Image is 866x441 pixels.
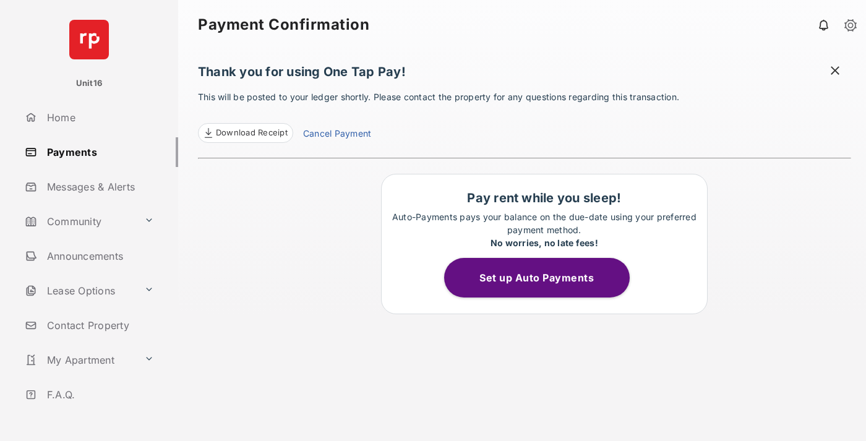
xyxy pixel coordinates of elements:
button: Set up Auto Payments [444,258,630,298]
div: No worries, no late fees! [388,236,701,249]
img: svg+xml;base64,PHN2ZyB4bWxucz0iaHR0cDovL3d3dy53My5vcmcvMjAwMC9zdmciIHdpZHRoPSI2NCIgaGVpZ2h0PSI2NC... [69,20,109,59]
h1: Pay rent while you sleep! [388,191,701,205]
span: Download Receipt [216,127,288,139]
a: Download Receipt [198,123,293,143]
a: Payments [20,137,178,167]
a: Home [20,103,178,132]
p: Unit16 [76,77,103,90]
a: Community [20,207,139,236]
p: This will be posted to your ledger shortly. Please contact the property for any questions regardi... [198,90,851,143]
a: Messages & Alerts [20,172,178,202]
a: Cancel Payment [303,127,371,143]
strong: Payment Confirmation [198,17,369,32]
a: Lease Options [20,276,139,306]
a: Announcements [20,241,178,271]
a: Contact Property [20,310,178,340]
p: Auto-Payments pays your balance on the due-date using your preferred payment method. [388,210,701,249]
a: F.A.Q. [20,380,178,409]
a: My Apartment [20,345,139,375]
h1: Thank you for using One Tap Pay! [198,64,851,85]
a: Set up Auto Payments [444,272,645,284]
